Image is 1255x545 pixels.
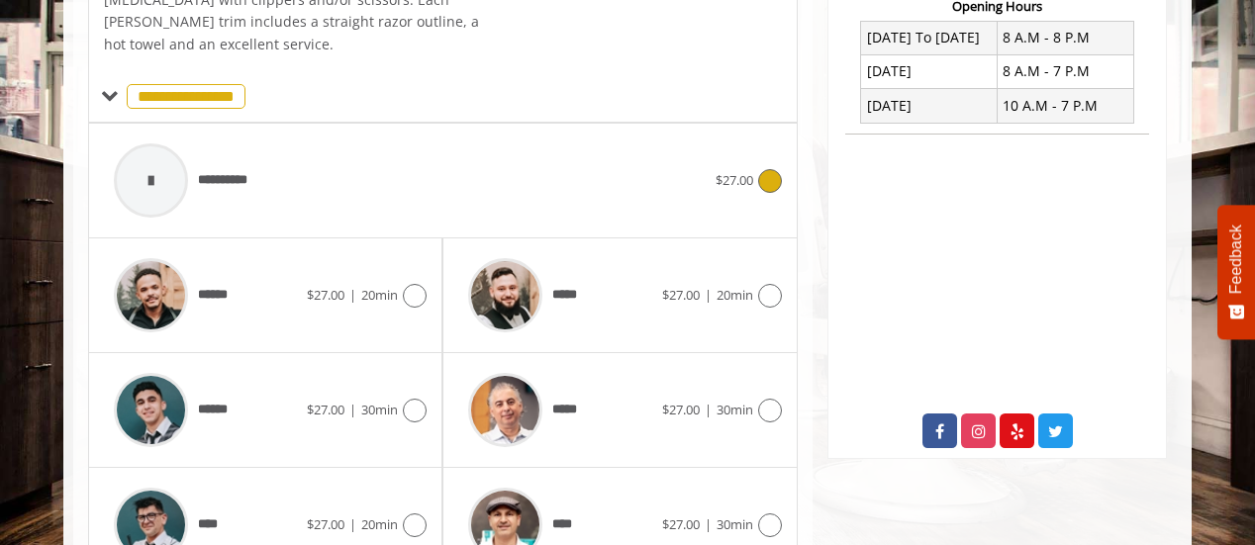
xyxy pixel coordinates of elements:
span: | [705,401,712,418]
span: $27.00 [307,286,344,304]
span: $27.00 [716,171,753,189]
span: 20min [361,286,398,304]
td: [DATE] [861,54,998,88]
td: 10 A.M - 7 P.M [997,89,1133,123]
td: [DATE] [861,89,998,123]
td: 8 A.M - 8 P.M [997,21,1133,54]
span: 20min [717,286,753,304]
span: 20min [361,515,398,533]
span: 30min [717,515,753,533]
td: 8 A.M - 7 P.M [997,54,1133,88]
span: | [705,515,712,533]
span: $27.00 [662,515,700,533]
span: $27.00 [307,401,344,418]
button: Feedback - Show survey [1217,205,1255,339]
span: 30min [361,401,398,418]
span: 30min [717,401,753,418]
span: | [349,401,356,418]
span: Feedback [1227,225,1245,294]
td: [DATE] To [DATE] [861,21,998,54]
span: $27.00 [307,515,344,533]
span: | [705,286,712,304]
span: $27.00 [662,286,700,304]
span: $27.00 [662,401,700,418]
span: | [349,286,356,304]
span: | [349,515,356,533]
